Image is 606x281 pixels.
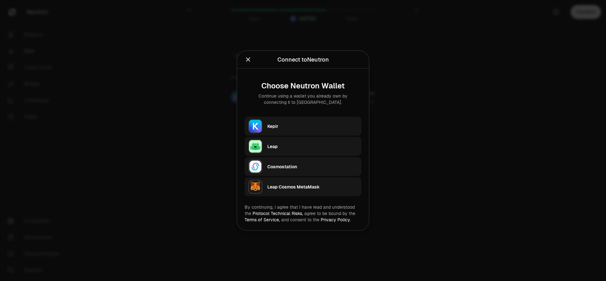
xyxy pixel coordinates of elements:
a: Protocol Technical Risks, [252,211,303,216]
a: Terms of Service, [245,217,280,223]
div: Continue using a wallet you already own by connecting it to [GEOGRAPHIC_DATA]. [250,93,356,105]
div: Connect to Neutron [277,55,329,64]
div: Choose Neutron Wallet [250,81,356,90]
button: KeplrKeplr [245,117,361,136]
a: Privacy Policy. [321,217,351,223]
img: Leap Cosmos MetaMask [248,180,262,194]
button: Close [245,55,252,64]
img: Keplr [248,119,262,133]
div: Cosmostation [267,164,358,170]
img: Leap [248,140,262,153]
div: Leap Cosmos MetaMask [267,184,358,190]
img: Cosmostation [248,160,262,174]
button: Leap Cosmos MetaMaskLeap Cosmos MetaMask [245,177,361,196]
div: Leap [267,143,358,150]
div: Keplr [267,123,358,129]
div: By continuing, I agree that I have read and understood the agree to be bound by the and consent t... [245,204,361,223]
button: LeapLeap [245,137,361,156]
button: CosmostationCosmostation [245,157,361,176]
